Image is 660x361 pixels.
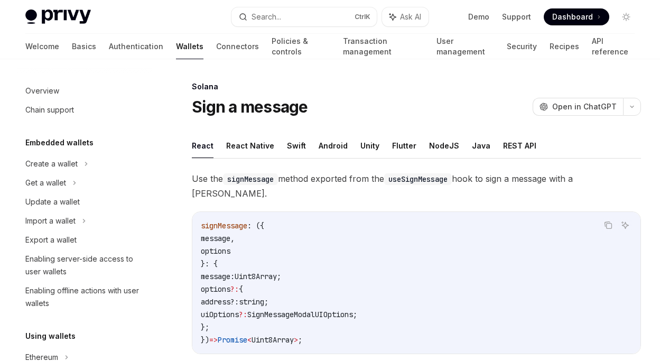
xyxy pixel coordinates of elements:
[294,335,298,345] span: >
[247,221,264,230] span: : ({
[17,81,152,100] a: Overview
[287,133,306,158] button: Swift
[25,34,59,59] a: Welcome
[25,177,66,189] div: Get a wallet
[216,34,259,59] a: Connectors
[507,34,537,59] a: Security
[201,259,218,269] span: }: {
[392,133,416,158] button: Flutter
[201,234,230,243] span: message
[533,98,623,116] button: Open in ChatGPT
[17,281,152,313] a: Enabling offline actions with user wallets
[25,10,91,24] img: light logo
[264,297,268,307] span: ;
[17,192,152,211] a: Update a wallet
[17,249,152,281] a: Enabling server-side access to user wallets
[503,133,536,158] button: REST API
[272,34,330,59] a: Policies & controls
[25,215,76,227] div: Import a wallet
[239,284,243,294] span: {
[201,272,235,281] span: message:
[25,85,59,97] div: Overview
[239,297,264,307] span: string
[25,196,80,208] div: Update a wallet
[601,218,615,232] button: Copy the contents from the code block
[343,34,424,59] a: Transaction management
[277,272,281,281] span: ;
[231,7,377,26] button: Search...CtrlK
[544,8,609,25] a: Dashboard
[25,136,94,149] h5: Embedded wallets
[218,335,247,345] span: Promise
[618,8,635,25] button: Toggle dark mode
[176,34,203,59] a: Wallets
[382,7,429,26] button: Ask AI
[192,81,641,92] div: Solana
[17,100,152,119] a: Chain support
[353,310,357,319] span: ;
[247,335,252,345] span: <
[235,272,277,281] span: Uint8Array
[239,310,247,319] span: ?:
[298,335,302,345] span: ;
[201,246,230,256] span: options
[17,230,152,249] a: Export a wallet
[25,104,74,116] div: Chain support
[429,133,459,158] button: NodeJS
[355,13,370,21] span: Ctrl K
[192,97,308,116] h1: Sign a message
[502,12,531,22] a: Support
[550,34,579,59] a: Recipes
[252,11,281,23] div: Search...
[319,133,348,158] button: Android
[247,310,353,319] span: SignMessageModalUIOptions
[25,330,76,343] h5: Using wallets
[360,133,379,158] button: Unity
[25,158,78,170] div: Create a wallet
[436,34,494,59] a: User management
[592,34,635,59] a: API reference
[201,322,209,332] span: };
[209,335,218,345] span: =>
[72,34,96,59] a: Basics
[468,12,489,22] a: Demo
[192,171,641,201] span: Use the method exported from the hook to sign a message with a [PERSON_NAME].
[618,218,632,232] button: Ask AI
[25,284,146,310] div: Enabling offline actions with user wallets
[552,12,593,22] span: Dashboard
[201,221,247,230] span: signMessage
[230,234,235,243] span: ,
[384,173,452,185] code: useSignMessage
[252,335,294,345] span: Uint8Array
[201,310,239,319] span: uiOptions
[472,133,490,158] button: Java
[201,335,209,345] span: })
[230,284,239,294] span: ?:
[25,234,77,246] div: Export a wallet
[201,297,235,307] span: address?
[201,284,230,294] span: options
[226,133,274,158] button: React Native
[552,101,617,112] span: Open in ChatGPT
[192,133,213,158] button: React
[223,173,278,185] code: signMessage
[25,253,146,278] div: Enabling server-side access to user wallets
[400,12,421,22] span: Ask AI
[109,34,163,59] a: Authentication
[235,297,239,307] span: :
